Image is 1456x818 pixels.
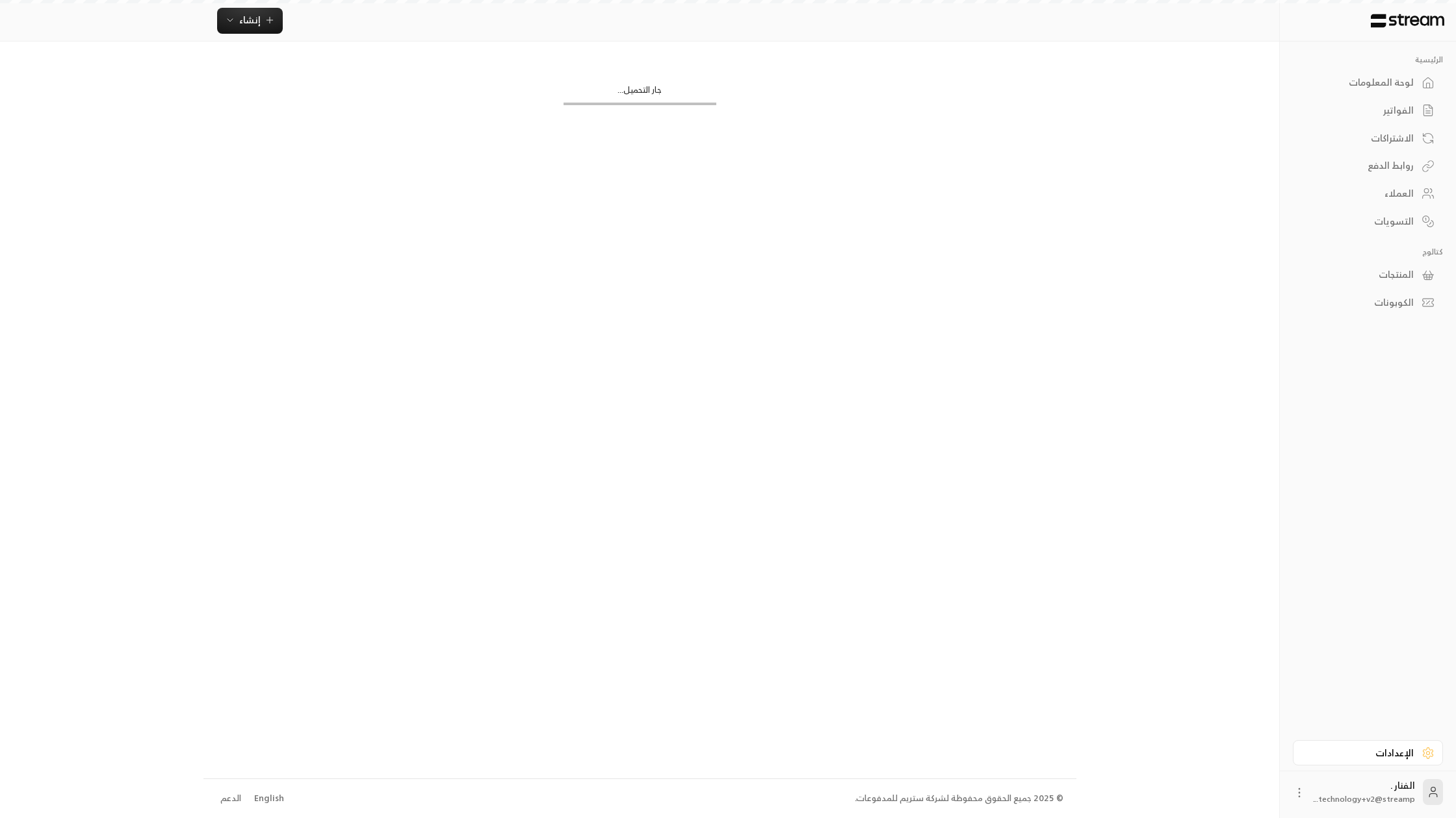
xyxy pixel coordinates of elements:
a: المنتجات [1293,262,1443,288]
button: إنشاء [217,8,283,34]
div: لوحة المعلومات [1309,76,1414,89]
p: الرئيسية [1293,55,1443,65]
div: الكوبونات [1309,296,1414,309]
a: العملاء [1293,181,1443,206]
div: روابط الدفع [1309,159,1414,172]
p: كتالوج [1293,247,1443,257]
a: الفواتير [1293,98,1443,123]
div: الإعدادات [1309,747,1414,760]
div: جار التحميل... [564,84,716,103]
div: التسويات [1309,215,1414,228]
div: English [254,792,284,805]
a: التسويات [1293,208,1443,234]
a: لوحة المعلومات [1293,70,1443,95]
div: الفنار . [1314,779,1415,805]
div: المنتجات [1309,268,1414,281]
div: الفواتير [1309,104,1414,117]
div: © 2025 جميع الحقوق محفوظة لشركة ستريم للمدفوعات. [855,792,1063,805]
a: الاشتراكات [1293,125,1443,151]
span: technology+v2@streamp... [1314,792,1415,806]
a: الدعم [216,787,246,810]
img: Logo [1370,14,1446,28]
span: إنشاء [239,12,261,28]
div: العملاء [1309,187,1414,200]
a: روابط الدفع [1293,153,1443,179]
a: الكوبونات [1293,290,1443,316]
a: الإعدادات [1293,740,1443,765]
div: الاشتراكات [1309,132,1414,145]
